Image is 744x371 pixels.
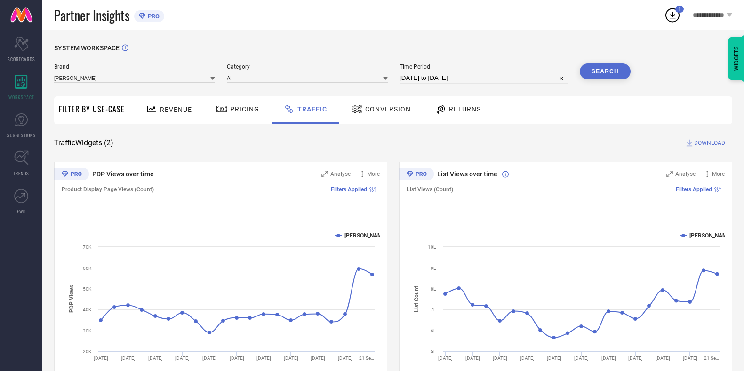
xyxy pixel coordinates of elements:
text: [DATE] [148,355,163,361]
span: Conversion [365,105,411,113]
text: [DATE] [230,355,244,361]
text: [DATE] [465,355,480,361]
text: [DATE] [202,355,217,361]
text: [DATE] [601,355,616,361]
span: Filters Applied [331,186,367,193]
svg: Zoom [321,171,328,177]
span: DOWNLOAD [694,138,725,148]
text: 60K [83,266,92,271]
text: [DATE] [256,355,271,361]
text: 7L [431,307,436,312]
span: Analyse [330,171,351,177]
span: Product Display Page Views (Count) [62,186,154,193]
span: Filter By Use-Case [59,103,125,115]
text: [PERSON_NAME] [344,232,387,239]
span: FWD [17,208,26,215]
text: 10L [428,245,436,250]
span: Revenue [160,106,192,113]
text: [DATE] [520,355,535,361]
button: Search [580,63,631,79]
span: SYSTEM WORKSPACE [54,44,120,52]
text: [DATE] [175,355,190,361]
svg: Zoom [666,171,673,177]
text: [DATE] [493,355,507,361]
span: More [712,171,725,177]
span: Time Period [400,63,568,70]
span: PRO [145,13,160,20]
span: PDP Views over time [92,170,154,178]
span: Pricing [230,105,259,113]
div: Premium [54,168,89,182]
span: Partner Insights [54,6,129,25]
text: 21 Se… [704,355,719,361]
span: Traffic [297,105,327,113]
text: 5L [431,349,436,354]
text: 40K [83,307,92,312]
span: Analyse [675,171,696,177]
span: More [367,171,380,177]
text: [DATE] [121,355,136,361]
text: [DATE] [284,355,298,361]
span: List Views (Count) [407,186,453,193]
text: [PERSON_NAME] [689,232,732,239]
span: 1 [678,6,681,12]
div: Open download list [664,7,681,24]
text: 9L [431,266,436,271]
text: 21 Se… [359,355,374,361]
text: [DATE] [628,355,643,361]
text: [DATE] [338,355,352,361]
div: Premium [399,168,434,182]
span: Returns [449,105,481,113]
tspan: List Count [413,286,420,312]
text: [DATE] [94,355,108,361]
span: | [723,186,725,193]
span: | [378,186,380,193]
text: 70K [83,245,92,250]
text: 30K [83,328,92,333]
text: 8L [431,286,436,292]
text: [DATE] [574,355,589,361]
input: Select time period [400,72,568,84]
text: [DATE] [656,355,670,361]
span: Filters Applied [676,186,712,193]
span: Traffic Widgets ( 2 ) [54,138,113,148]
span: Brand [54,63,215,70]
tspan: PDP Views [68,285,75,313]
text: [DATE] [438,355,453,361]
span: TRENDS [13,170,29,177]
span: WORKSPACE [8,94,34,101]
text: [DATE] [311,355,325,361]
span: SCORECARDS [8,55,35,63]
span: SUGGESTIONS [7,132,36,139]
text: 50K [83,286,92,292]
text: [DATE] [547,355,561,361]
text: [DATE] [683,355,697,361]
text: 6L [431,328,436,333]
span: List Views over time [437,170,497,178]
span: Category [227,63,388,70]
text: 20K [83,349,92,354]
